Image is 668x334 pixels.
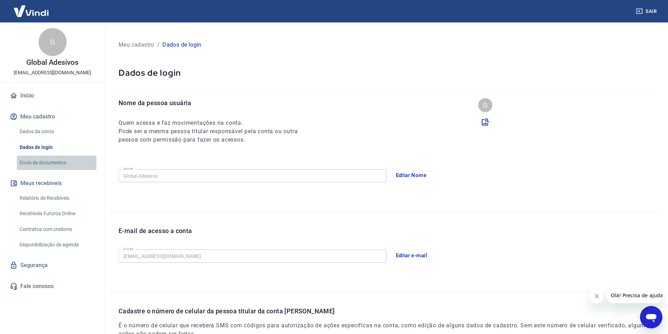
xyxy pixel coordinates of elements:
a: Fale conosco [8,279,96,294]
iframe: Fechar mensagem [590,289,604,303]
p: Meu cadastro [119,41,154,49]
p: [EMAIL_ADDRESS][DOMAIN_NAME] [14,69,91,76]
iframe: Mensagem da empresa [607,288,662,303]
button: Meu cadastro [8,109,96,124]
button: Sair [634,5,660,18]
button: Editar e-mail [392,248,431,263]
img: Vindi [8,0,54,22]
iframe: Botão para abrir a janela de mensagens [640,306,662,328]
a: Segurança [8,258,96,273]
a: Dados de login [17,140,96,155]
p: Cadastre o número de celular da pessoa titular da conta [PERSON_NAME] [119,306,660,316]
button: Meus recebíveis [8,176,96,191]
h6: Pode ser a mesma pessoa titular responsável pela conta ou outra pessoa com permissão para fazer o... [119,127,311,144]
p: Global Adesivos [26,59,79,66]
label: Nome [123,166,133,171]
a: Contratos com credores [17,222,96,237]
div: G [478,98,492,112]
label: E-mail [123,246,133,252]
a: Recebíveis Futuros Online [17,206,96,221]
a: Dados da conta [17,124,96,139]
p: Nome da pessoa usuária [119,98,311,108]
p: / [157,41,160,49]
a: Início [8,88,96,103]
p: Dados de login [162,41,202,49]
span: Olá! Precisa de ajuda? [4,5,59,11]
div: G [39,28,67,56]
button: Editar Nome [392,168,431,183]
h6: Quem acessa e faz movimentações na conta. [119,119,311,127]
a: Envio de documentos [17,156,96,170]
p: E-mail de acesso a conta [119,226,192,236]
a: Relatório de Recebíveis [17,191,96,205]
a: Disponibilização de agenda [17,238,96,252]
p: Dados de login [119,67,651,78]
